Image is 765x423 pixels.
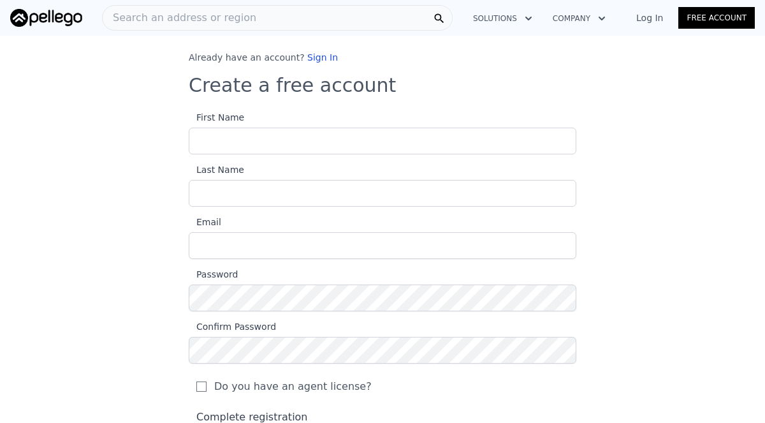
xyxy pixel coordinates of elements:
input: Confirm Password [189,337,576,364]
input: Last Name [189,180,576,207]
input: Email [189,232,576,259]
div: Already have an account? [189,51,576,64]
span: Password [189,269,238,279]
span: Email [189,217,221,227]
h3: Create a free account [189,74,576,97]
img: Pellego [10,9,82,27]
input: Do you have an agent license? [196,382,207,392]
span: First Name [189,112,244,122]
button: Solutions [463,7,543,30]
span: Last Name [189,165,244,175]
a: Sign In [307,52,338,63]
span: Confirm Password [189,322,276,332]
input: First Name [189,128,576,154]
span: Do you have an agent license? [214,379,372,394]
button: Company [543,7,616,30]
a: Free Account [678,7,755,29]
span: Search an address or region [103,10,256,26]
a: Log In [621,11,678,24]
span: Complete registration [196,411,308,423]
input: Password [189,285,576,311]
